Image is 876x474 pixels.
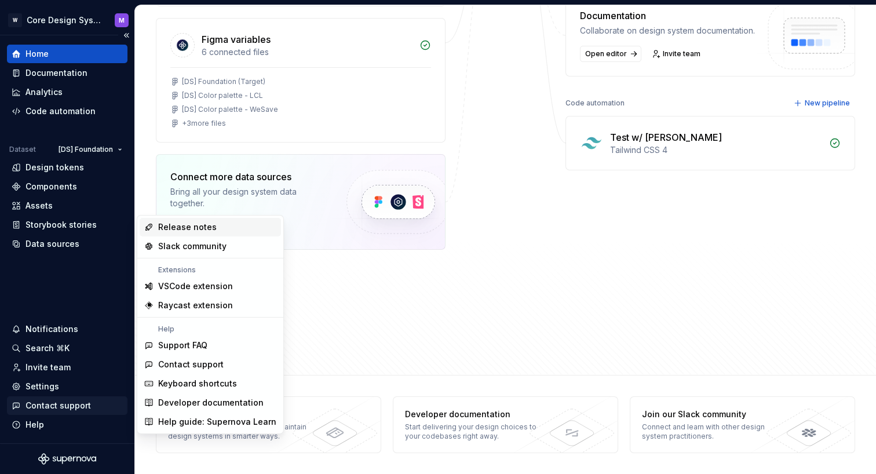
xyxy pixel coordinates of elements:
button: Help [7,415,127,434]
div: Code automation [565,95,625,111]
a: Keyboard shortcuts [140,374,281,393]
div: Extensions [140,265,281,275]
button: [DS] Foundation [53,141,127,158]
div: W [8,13,22,27]
span: New pipeline [805,99,850,108]
div: Core Design System [27,14,101,26]
div: Analytics [25,86,63,98]
a: Open editor [580,46,641,62]
div: Connect more data sources [170,170,327,184]
div: VSCode extension [158,280,233,292]
div: Developer documentation [405,409,550,420]
div: Keyboard shortcuts [158,378,237,389]
div: Storybook stories [25,219,97,231]
div: Help [140,324,281,334]
a: Storybook stories [7,216,127,234]
a: Help guide: Supernova Learn [140,413,281,431]
div: Bring all your design system data together. [170,186,327,209]
div: Design tokens [25,162,84,173]
svg: Supernova Logo [38,453,96,465]
a: Components [7,177,127,196]
a: Figma variables6 connected files[DS] Foundation (Target)[DS] Color palette - LCL[DS] Color palett... [156,18,446,143]
div: [DS] Foundation (Target) [182,77,265,86]
a: Assets [7,196,127,215]
div: Documentation [580,9,755,23]
a: Invite team [7,358,127,377]
div: Documentation [25,67,87,79]
a: Developer documentation [140,393,281,412]
div: Tailwind CSS 4 [610,144,822,156]
div: Help [25,419,44,431]
div: Developer documentation [158,397,264,409]
a: Slack community [140,237,281,256]
div: Home [25,48,49,60]
a: VSCode extension [140,277,281,296]
a: Support FAQ [140,336,281,355]
a: Data sources [7,235,127,253]
div: Start delivering your design choices to your codebases right away. [405,422,550,441]
div: [DS] Color palette - LCL [182,91,263,100]
a: Raycast extension [140,296,281,315]
div: Join our Slack community [642,409,787,420]
div: Search ⌘K [25,342,70,354]
div: Contact support [158,359,224,370]
div: Release notes [158,221,217,233]
a: Design tokens [7,158,127,177]
a: Documentation [7,64,127,82]
button: New pipeline [790,95,855,111]
button: Search ⌘K [7,339,127,358]
div: Connect and learn with other design system practitioners. [642,422,787,441]
div: Dataset [9,145,36,154]
a: Release notes [140,218,281,236]
a: Settings [7,377,127,396]
div: Assets [25,200,53,212]
a: Analytics [7,83,127,101]
a: Invite team [648,46,706,62]
span: Open editor [585,49,627,59]
div: Invite team [25,362,71,373]
a: Developer documentationStart delivering your design choices to your codebases right away. [393,396,618,453]
div: Help guide: Supernova Learn [158,416,276,428]
div: Notifications [25,323,78,335]
div: Suggestions [137,216,283,433]
span: Invite team [663,49,700,59]
div: Raycast extension [158,300,233,311]
div: 6 connected files [202,46,413,58]
button: Notifications [7,320,127,338]
div: Collaborate on design system documentation. [580,25,755,37]
div: [DS] Color palette - WeSave [182,105,278,114]
a: Home [7,45,127,63]
div: M [119,16,125,25]
div: Test w/ [PERSON_NAME] [610,130,722,144]
div: Data sources [25,238,79,250]
button: Collapse sidebar [118,27,134,43]
div: Components [25,181,77,192]
div: Support FAQ [158,340,207,351]
div: Slack community [158,240,227,252]
button: Contact support [7,396,127,415]
div: Contact support [25,400,91,411]
div: Settings [25,381,59,392]
button: WCore Design SystemM [2,8,132,32]
div: Code automation [25,105,96,117]
div: Figma variables [202,32,271,46]
div: + 3 more files [182,119,226,128]
a: Code automation [7,102,127,121]
span: [DS] Foundation [59,145,113,154]
a: Join our Slack communityConnect and learn with other design system practitioners. [630,396,855,453]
